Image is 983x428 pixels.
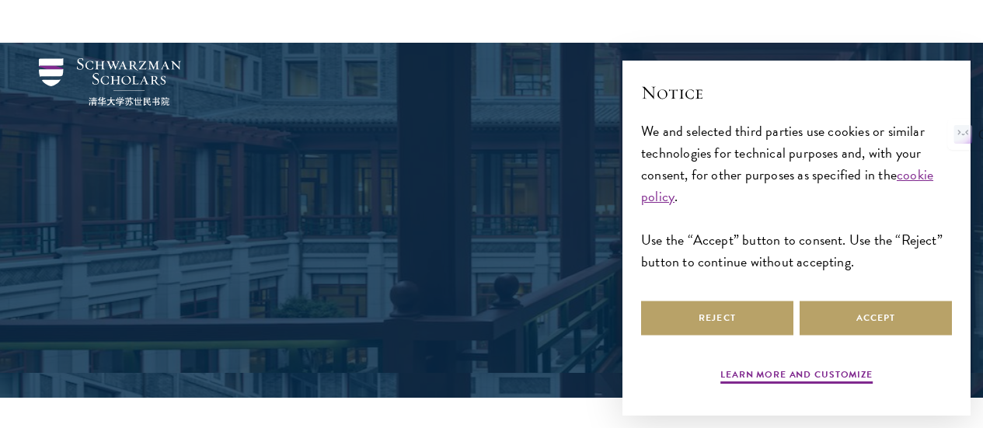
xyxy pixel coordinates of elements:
[641,120,952,273] div: We and selected third parties use cookies or similar technologies for technical purposes and, wit...
[641,301,793,336] button: Reject
[800,301,952,336] button: Accept
[641,79,952,106] h2: Notice
[720,367,873,386] button: Learn more and customize
[39,58,181,106] img: Schwarzman Scholars
[641,164,933,207] a: cookie policy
